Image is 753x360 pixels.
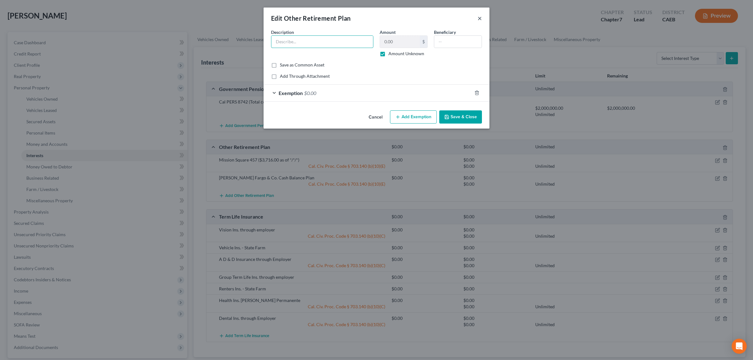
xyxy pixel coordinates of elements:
[434,36,482,48] input: --
[439,110,482,124] button: Save & Close
[388,50,424,57] label: Amount Unknown
[271,14,350,23] div: Edit Other Retirement Plan
[380,36,420,48] input: 0.00
[732,339,747,354] div: Open Intercom Messenger
[280,62,324,68] label: Save as Common Asset
[364,111,387,124] button: Cancel
[390,110,437,124] button: Add Exemption
[279,90,303,96] span: Exemption
[380,29,396,35] label: Amount
[434,29,456,35] label: Beneficiary
[304,90,316,96] span: $0.00
[271,36,373,48] input: Describe...
[271,29,294,35] span: Description
[420,36,427,48] div: $
[478,14,482,22] button: ×
[280,73,330,79] label: Add Through Attachment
